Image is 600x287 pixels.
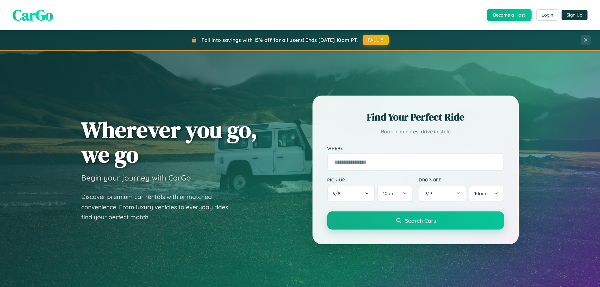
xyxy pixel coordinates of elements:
[469,185,504,202] button: 10am
[202,37,358,43] span: Fall into savings with 15% off for all users! Ends [DATE] 10am PT.
[424,191,435,196] span: 9 / 9
[487,9,532,21] button: Become a Host
[562,10,587,20] button: Sign Up
[327,177,412,182] label: Pick-up
[81,117,257,167] h1: Wherever you go, we go
[327,185,375,202] button: 9/8
[419,185,466,202] button: 9/9
[327,211,504,230] button: Search Cars
[327,110,504,124] h2: Find Your Perfect Ride
[377,185,412,202] button: 10am
[81,192,237,222] p: Discover premium car rentals with unmatched convenience. From luxury vehicles to everyday rides, ...
[363,35,389,45] button: FALL15
[383,191,395,196] span: 10am
[327,127,504,136] p: Book in minutes, drive in style
[333,191,343,196] span: 9 / 8
[419,177,504,182] label: Drop-off
[536,9,558,21] button: Login
[474,191,486,196] span: 10am
[405,217,436,224] span: Search Cars
[12,5,53,25] span: CarGo
[327,146,504,151] label: Where
[81,173,191,182] h3: Begin your journey with CarGo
